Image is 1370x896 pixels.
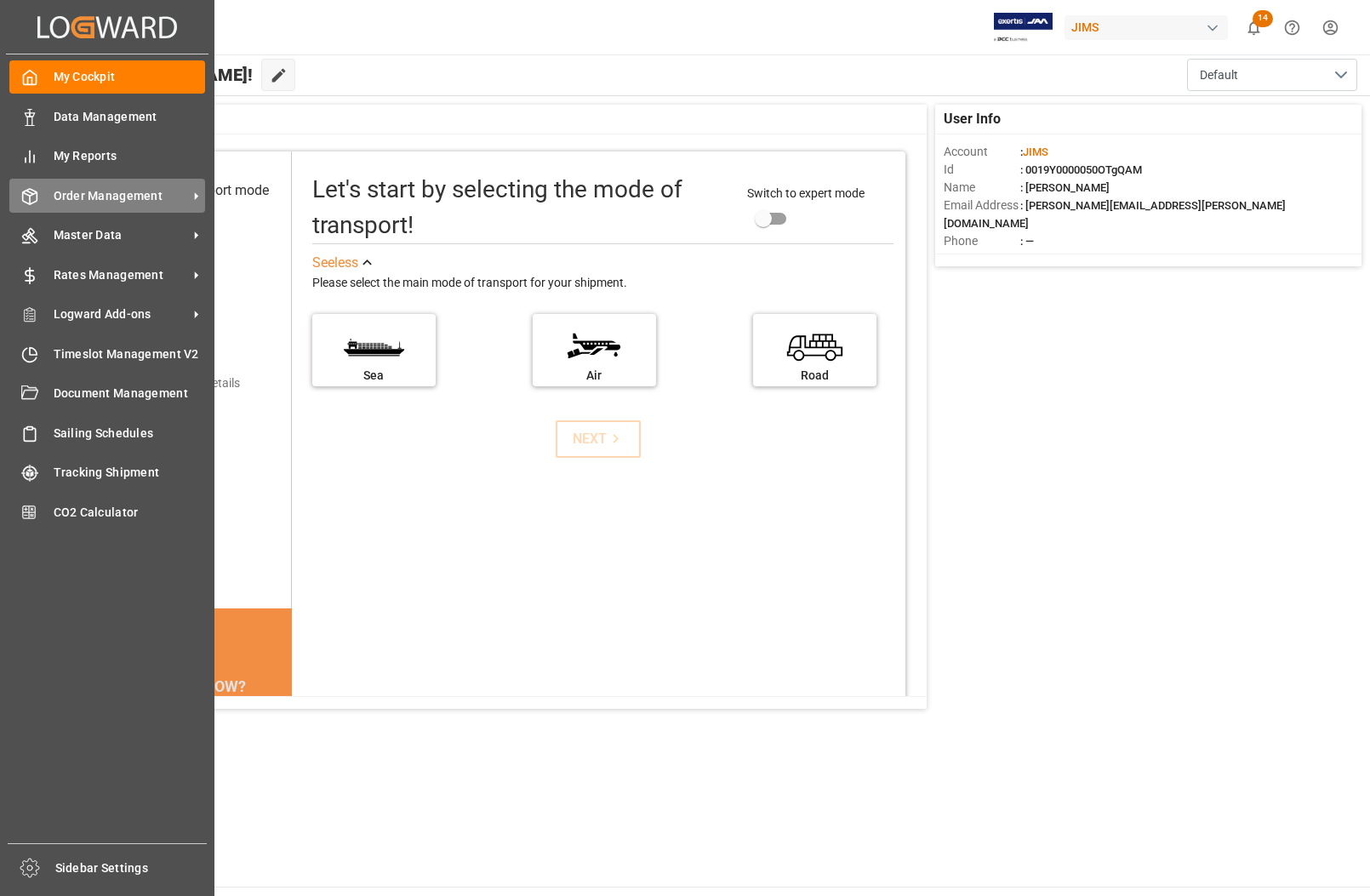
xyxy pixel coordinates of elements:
[944,143,1020,161] span: Account
[9,100,205,133] a: Data Management
[944,250,1020,268] span: Account Type
[54,425,206,442] span: Sailing Schedules
[1020,163,1142,176] span: : 0019Y0000050OTgQAM
[9,337,205,370] a: Timeslot Management V2
[54,187,188,205] span: Order Management
[312,172,730,243] div: Let's start by selecting the mode of transport!
[55,859,208,877] span: Sidebar Settings
[1065,15,1228,40] div: JIMS
[312,253,358,273] div: See less
[944,232,1020,250] span: Phone
[944,109,1001,129] span: User Info
[556,420,641,458] button: NEXT
[1065,11,1235,43] button: JIMS
[312,273,893,294] div: Please select the main mode of transport for your shipment.
[54,108,206,126] span: Data Management
[1020,146,1048,158] span: :
[573,429,625,449] div: NEXT
[54,147,206,165] span: My Reports
[1020,181,1110,194] span: : [PERSON_NAME]
[54,464,206,482] span: Tracking Shipment
[747,186,865,200] span: Switch to expert mode
[1020,253,1063,265] span: : Shipper
[944,197,1020,214] span: Email Address
[54,226,188,244] span: Master Data
[1020,235,1034,248] span: : —
[9,377,205,410] a: Document Management
[54,68,206,86] span: My Cockpit
[944,199,1286,230] span: : [PERSON_NAME][EMAIL_ADDRESS][PERSON_NAME][DOMAIN_NAME]
[9,60,205,94] a: My Cockpit
[54,504,206,522] span: CO2 Calculator
[9,456,205,489] a: Tracking Shipment
[54,345,206,363] span: Timeslot Management V2
[134,374,240,392] div: Add shipping details
[54,385,206,402] span: Document Management
[54,305,188,323] span: Logward Add-ons
[54,266,188,284] span: Rates Management
[994,13,1053,43] img: Exertis%20JAM%20-%20Email%20Logo.jpg_1722504956.jpg
[541,367,648,385] div: Air
[1235,9,1273,47] button: show 14 new notifications
[1023,146,1048,158] span: JIMS
[1200,66,1238,84] span: Default
[944,179,1020,197] span: Name
[1187,59,1357,91] button: open menu
[1273,9,1311,47] button: Help Center
[762,367,868,385] div: Road
[1253,10,1273,27] span: 14
[9,140,205,173] a: My Reports
[321,367,427,385] div: Sea
[9,495,205,528] a: CO2 Calculator
[9,416,205,449] a: Sailing Schedules
[944,161,1020,179] span: Id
